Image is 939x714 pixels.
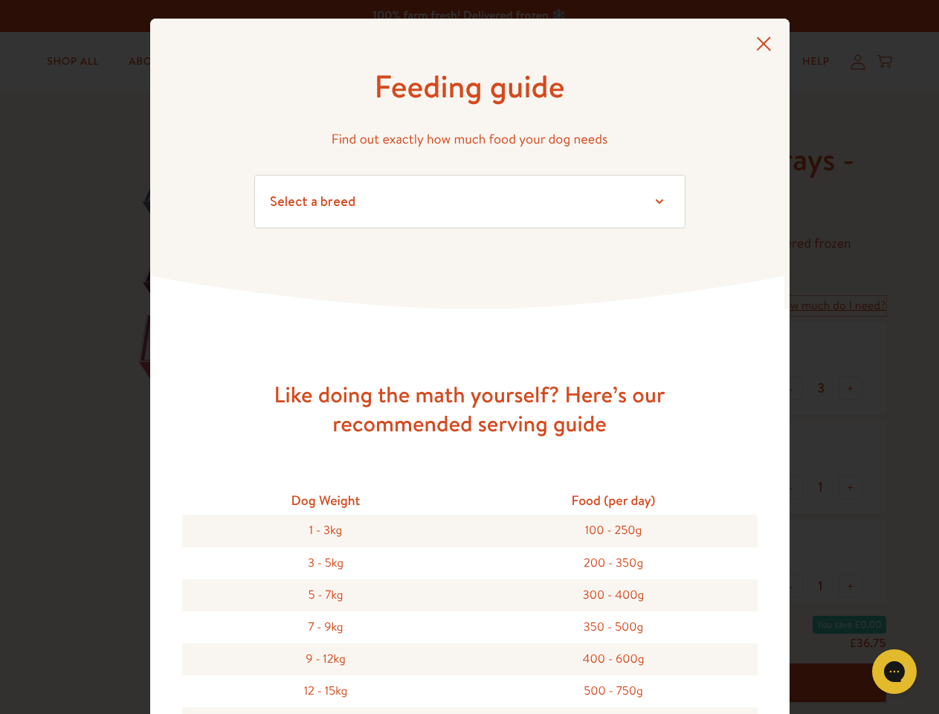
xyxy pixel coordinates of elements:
div: 100 - 250g [470,515,758,547]
div: 5 - 7kg [182,579,470,611]
div: 7 - 9kg [182,611,470,643]
div: 400 - 600g [470,643,758,675]
div: 500 - 750g [470,675,758,707]
div: Food (per day) [470,486,758,515]
div: Dog Weight [182,486,470,515]
iframe: Gorgias live chat messenger [865,644,924,699]
div: 12 - 15kg [182,675,470,707]
p: Find out exactly how much food your dog needs [254,128,685,151]
div: 9 - 12kg [182,643,470,675]
div: 300 - 400g [470,579,758,611]
h3: Like doing the math yourself? Here’s our recommended serving guide [232,380,708,438]
h1: Feeding guide [254,66,685,107]
div: 3 - 5kg [182,547,470,579]
div: 1 - 3kg [182,515,470,547]
div: 200 - 350g [470,547,758,579]
div: 350 - 500g [470,611,758,643]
